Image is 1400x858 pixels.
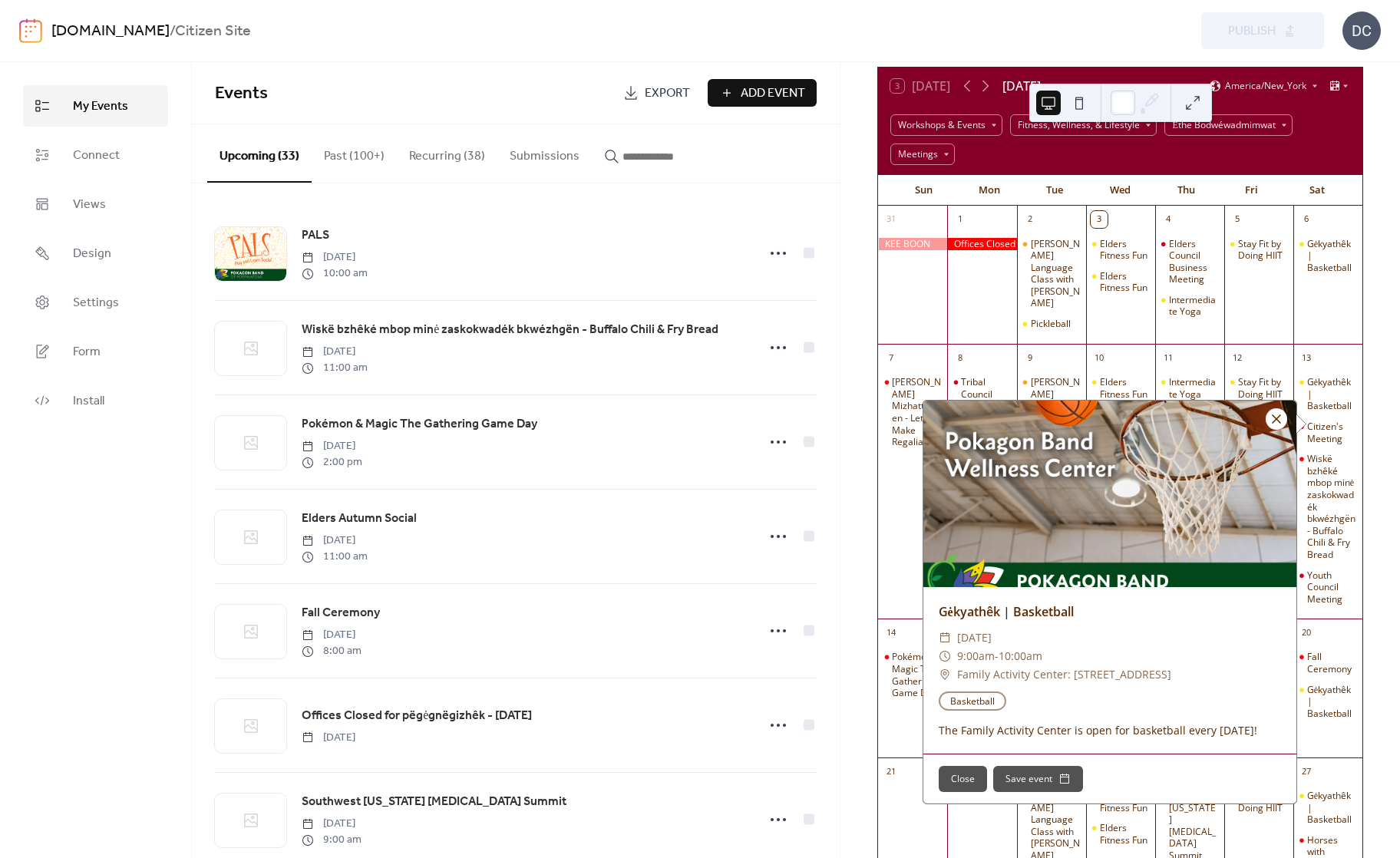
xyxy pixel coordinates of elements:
[302,832,362,848] span: 9:00 am
[1293,684,1362,720] div: Gėkyathêk | Basketball
[939,766,987,792] button: Close
[207,124,312,183] button: Upcoming (33)
[1298,624,1315,641] div: 20
[302,414,537,434] a: Pokémon & Magic The Gathering Game Day
[1229,211,1246,228] div: 5
[302,643,362,659] span: 8:00 am
[1031,318,1071,330] div: Pickleball
[957,665,1171,684] span: Family Activity Center: [STREET_ADDRESS]
[23,282,168,323] a: Settings
[23,85,168,127] a: My Events
[302,454,362,470] span: 2:00 pm
[302,360,368,376] span: 11:00 am
[1155,238,1224,285] div: Elders Council Business Meeting
[1022,175,1088,206] div: Tue
[957,647,995,665] span: 9:00am
[1031,238,1080,310] div: [PERSON_NAME] Language Class with [PERSON_NAME]
[878,651,947,698] div: Pokémon & Magic The Gathering Game Day
[23,183,168,225] a: Views
[961,376,1010,412] div: Tribal Council Meeting
[302,792,566,812] a: Southwest [US_STATE] [MEDICAL_DATA] Summit
[612,79,702,107] a: Export
[302,509,417,529] a: Elders Autumn Social
[302,415,537,434] span: Pokémon & Magic The Gathering Game Day
[1307,238,1356,274] div: Gėkyathêk | Basketball
[1293,238,1362,274] div: Gėkyathêk | Basketball
[23,134,168,176] a: Connect
[1307,453,1356,560] div: Wiskë bzhêké mbop minė zaskokwadék bkwézhgën - Buffalo Chili & Fry Bread
[1100,270,1149,294] div: Elders Fitness Fun
[302,344,368,360] span: [DATE]
[1307,569,1356,606] div: Youth Council Meeting
[1293,421,1362,444] div: Citizen's Meeting
[1238,376,1287,400] div: Stay Fit by Doing HIIT
[1219,175,1285,206] div: Fri
[1298,763,1315,780] div: 27
[1155,376,1224,400] div: Intermediate Yoga
[1100,376,1149,400] div: Elders Fitness Fun
[1284,175,1350,206] div: Sat
[1169,238,1218,285] div: Elders Council Business Meeting
[1022,349,1038,366] div: 9
[645,84,690,103] span: Export
[1293,790,1362,826] div: Gėkyathêk | Basketball
[892,651,941,698] div: Pokémon & Magic The Gathering Game Day
[1031,376,1080,448] div: [PERSON_NAME] Language Class with [PERSON_NAME]
[1229,349,1246,366] div: 12
[939,629,951,647] div: ​
[23,331,168,372] a: Form
[939,647,951,665] div: ​
[170,17,175,46] b: /
[302,793,566,811] span: Southwest [US_STATE] [MEDICAL_DATA] Summit
[741,84,805,103] span: Add Event
[1088,175,1154,206] div: Wed
[1238,238,1287,262] div: Stay Fit by Doing HIIT
[952,211,969,228] div: 1
[892,376,941,448] div: [PERSON_NAME] Mizhatthwen - Let's Make Regalia
[23,380,168,421] a: Install
[1298,211,1315,228] div: 6
[19,18,42,43] img: logo
[1307,651,1356,675] div: Fall Ceremony
[73,294,119,312] span: Settings
[51,17,170,46] a: [DOMAIN_NAME]
[883,211,900,228] div: 31
[957,629,992,647] span: [DATE]
[1100,822,1149,846] div: Elders Fitness Fun
[302,706,532,726] a: Offices Closed for pëgėgnëgizhêk - [DATE]
[923,722,1296,738] div: The Family Activity Center is open for basketball every [DATE]!
[302,816,362,832] span: [DATE]
[1293,453,1362,560] div: Wiskë bzhêké mbop minė zaskokwadék bkwézhgën - Buffalo Chili & Fry Bread
[878,238,947,251] div: KEE BOON MEIN KAA Pow Wow
[302,249,368,266] span: [DATE]
[302,549,368,565] span: 11:00 am
[1342,12,1381,50] div: DC
[1293,376,1362,412] div: Gėkyathêk | Basketball
[302,510,417,528] span: Elders Autumn Social
[1160,211,1177,228] div: 4
[1022,211,1038,228] div: 2
[1307,790,1356,826] div: Gėkyathêk | Basketball
[1002,77,1041,95] div: [DATE]
[939,665,951,684] div: ​
[1224,376,1293,400] div: Stay Fit by Doing HIIT
[1160,349,1177,366] div: 11
[1307,376,1356,412] div: Gėkyathêk | Basketball
[1293,569,1362,606] div: Youth Council Meeting
[302,320,718,340] a: Wiskë bzhêké mbop minė zaskokwadék bkwézhgën - Buffalo Chili & Fry Bread
[1086,822,1155,846] div: Elders Fitness Fun
[215,77,268,111] span: Events
[1017,376,1086,448] div: Bodwéwadmimwen Potawatomi Language Class with Kevin Daugherty
[302,533,368,549] span: [DATE]
[73,245,111,263] span: Design
[302,604,380,622] span: Fall Ceremony
[73,196,106,214] span: Views
[312,124,397,181] button: Past (100+)
[1017,238,1086,310] div: Bodwéwadmimwen Potawatomi Language Class with Kevin Daugherty
[1224,238,1293,262] div: Stay Fit by Doing HIIT
[1225,81,1306,91] span: America/New_York
[302,438,362,454] span: [DATE]
[302,730,355,746] span: [DATE]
